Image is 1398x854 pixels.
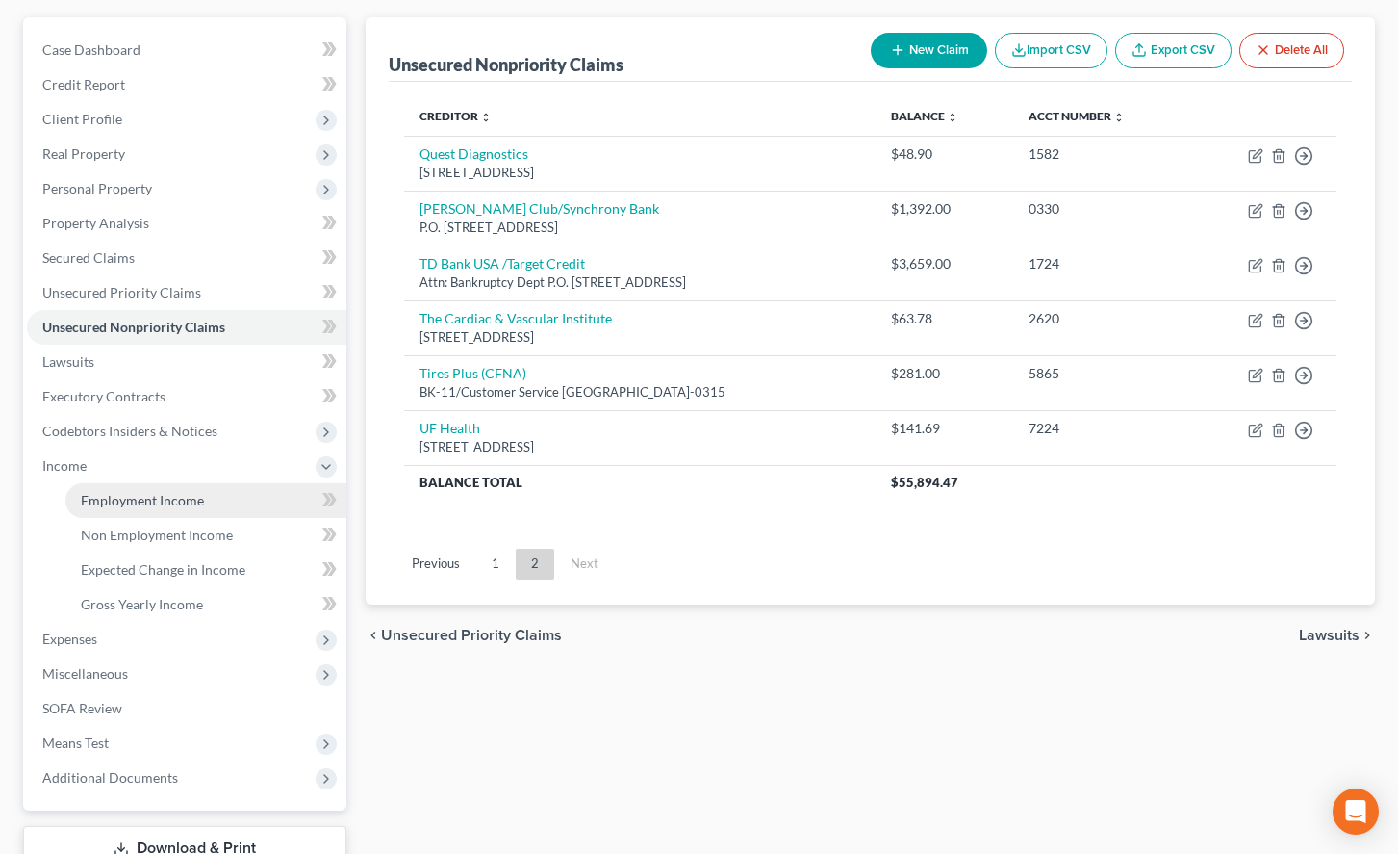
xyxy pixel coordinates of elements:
[42,180,152,196] span: Personal Property
[419,145,528,162] a: Quest Diagnostics
[27,206,346,241] a: Property Analysis
[947,112,958,123] i: unfold_more
[389,53,623,76] div: Unsecured Nonpriority Claims
[42,700,122,716] span: SOFA Review
[1239,33,1344,68] button: Delete All
[1113,112,1125,123] i: unfold_more
[42,457,87,474] span: Income
[27,691,346,726] a: SOFA Review
[1029,109,1125,123] a: Acct Number unfold_more
[419,328,860,347] div: [STREET_ADDRESS]
[891,199,998,219] div: $1,392.00
[891,475,958,490] span: $55,894.47
[1360,628,1375,643] i: chevron_right
[42,111,122,127] span: Client Profile
[42,41,140,58] span: Case Dashboard
[396,549,475,580] a: Previous
[419,164,860,182] div: [STREET_ADDRESS]
[1029,254,1176,273] div: 1724
[381,628,562,643] span: Unsecured Priority Claims
[366,628,562,643] button: chevron_left Unsecured Priority Claims
[419,383,860,401] div: BK-11/Customer Service [GEOGRAPHIC_DATA]-0315
[1299,628,1375,643] button: Lawsuits chevron_right
[65,518,346,553] a: Non Employment Income
[65,553,346,587] a: Expected Change in Income
[404,465,876,500] th: Balance Total
[27,310,346,345] a: Unsecured Nonpriority Claims
[891,419,998,438] div: $141.69
[419,310,612,326] a: The Cardiac & Vascular Institute
[65,587,346,622] a: Gross Yearly Income
[42,284,201,300] span: Unsecured Priority Claims
[42,665,128,682] span: Miscellaneous
[995,33,1107,68] button: Import CSV
[476,549,515,580] a: 1
[891,109,958,123] a: Balance unfold_more
[366,628,381,643] i: chevron_left
[42,249,135,266] span: Secured Claims
[1029,199,1176,219] div: 0330
[42,353,94,370] span: Lawsuits
[516,549,554,580] a: 2
[1299,628,1360,643] span: Lawsuits
[1029,309,1176,328] div: 2620
[419,255,585,272] a: TD Bank USA /Target Credit
[27,345,346,379] a: Lawsuits
[42,145,125,162] span: Real Property
[27,275,346,310] a: Unsecured Priority Claims
[1029,419,1176,438] div: 7224
[891,144,998,164] div: $48.90
[42,735,109,751] span: Means Test
[419,438,860,456] div: [STREET_ADDRESS]
[65,483,346,518] a: Employment Income
[81,596,203,612] span: Gross Yearly Income
[871,33,987,68] button: New Claim
[419,420,480,436] a: UF Health
[27,33,346,67] a: Case Dashboard
[1029,144,1176,164] div: 1582
[42,769,178,786] span: Additional Documents
[42,388,165,404] span: Executory Contracts
[419,109,492,123] a: Creditor unfold_more
[81,527,233,543] span: Non Employment Income
[42,215,149,231] span: Property Analysis
[1333,789,1379,835] div: Open Intercom Messenger
[27,241,346,275] a: Secured Claims
[27,379,346,414] a: Executory Contracts
[42,423,217,439] span: Codebtors Insiders & Notices
[480,112,492,123] i: unfold_more
[42,319,225,335] span: Unsecured Nonpriority Claims
[42,631,97,647] span: Expenses
[419,365,526,381] a: Tires Plus (CFNA)
[891,254,998,273] div: $3,659.00
[81,561,245,578] span: Expected Change in Income
[419,200,659,217] a: [PERSON_NAME] Club/Synchrony Bank
[891,364,998,383] div: $281.00
[419,219,860,237] div: P.O. [STREET_ADDRESS]
[27,67,346,102] a: Credit Report
[1029,364,1176,383] div: 5865
[1115,33,1232,68] a: Export CSV
[42,76,125,92] span: Credit Report
[81,492,204,508] span: Employment Income
[891,309,998,328] div: $63.78
[419,273,860,292] div: Attn: Bankruptcy Dept P.O. [STREET_ADDRESS]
